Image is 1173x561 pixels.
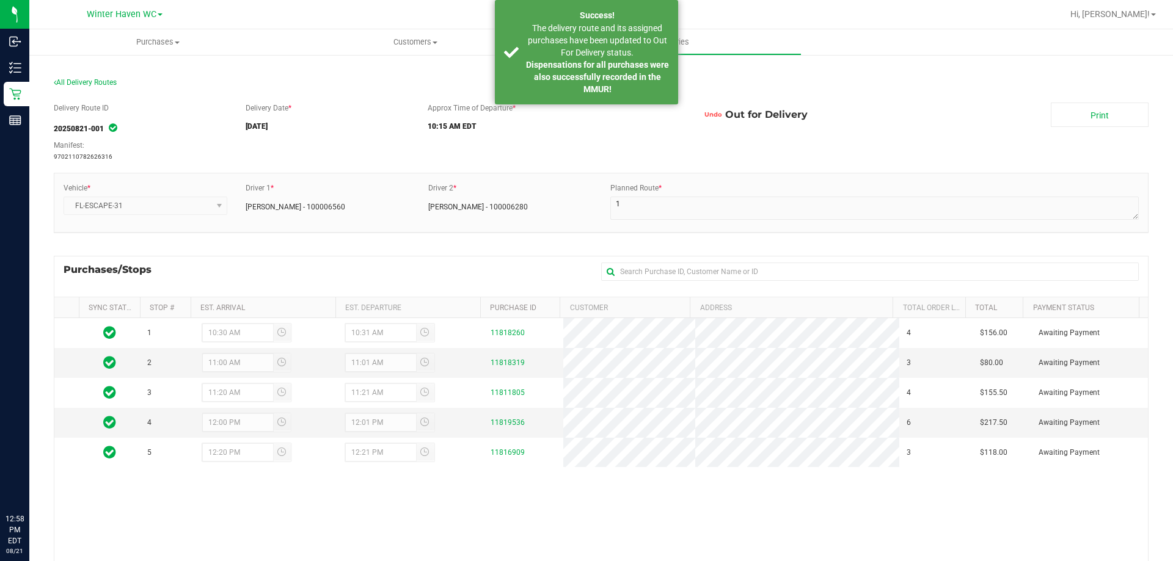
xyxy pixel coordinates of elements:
[1039,447,1100,458] span: Awaiting Payment
[200,303,245,312] a: Est. Arrival
[109,122,117,134] span: In Sync
[9,62,21,74] inline-svg: Inventory
[491,388,525,397] a: 11811805
[428,103,516,114] label: Approx Time of Departure
[103,324,116,341] span: In Sync
[287,29,544,55] a: Customers
[975,303,997,312] a: Total
[147,357,152,369] span: 2
[490,303,536,312] a: Purchase ID
[980,327,1007,339] span: $156.00
[64,183,90,194] label: Vehicle
[103,354,116,371] span: In Sync
[980,357,1003,369] span: $80.00
[907,447,911,458] span: 3
[528,23,667,57] span: The delivery route and its assigned purchases have been updated to Out For Delivery status.
[103,384,116,401] span: In Sync
[491,418,525,427] a: 11819536
[1051,103,1149,127] a: Print Manifest
[87,9,156,20] span: Winter Haven WC
[690,297,893,318] th: Address
[980,447,1007,458] span: $118.00
[246,103,291,114] label: Delivery Date
[54,140,224,151] div: Manifest:
[1039,417,1100,429] span: Awaiting Payment
[701,103,725,127] button: Undo
[893,297,965,318] th: Total Order Lines
[246,123,410,131] h5: [DATE]
[491,358,525,367] a: 11818319
[246,183,274,194] label: Driver 1
[12,463,49,500] iframe: Resource center
[335,297,480,318] th: Est. Departure
[907,387,911,399] span: 4
[9,114,21,126] inline-svg: Reports
[64,262,164,277] span: Purchases/Stops
[147,387,152,399] span: 3
[5,546,24,556] p: 08/21
[560,297,690,318] th: Customer
[1033,303,1094,312] a: Payment Status
[54,103,109,114] label: Delivery Route ID
[525,9,669,22] div: Success!
[147,447,152,458] span: 5
[428,201,528,212] span: [PERSON_NAME] - 100006280
[526,60,669,94] strong: Dispensations for all purchases were also successfully recorded in the MMUR!
[5,513,24,546] p: 12:58 PM EDT
[54,140,227,160] span: 9702110782626316
[610,183,662,194] label: Planned Route
[103,444,116,461] span: In Sync
[601,262,1139,281] input: Search Purchase ID, Customer Name or ID
[491,448,525,457] a: 11816909
[1039,387,1100,399] span: Awaiting Payment
[54,78,117,87] span: All Delivery Routes
[9,88,21,100] inline-svg: Retail
[89,303,136,312] a: Sync Status
[980,387,1007,399] span: $155.50
[54,125,104,133] strong: 20250821-001
[147,327,152,339] span: 1
[1039,327,1100,339] span: Awaiting Payment
[907,417,911,429] span: 6
[147,417,152,429] span: 4
[287,37,543,48] span: Customers
[907,327,911,339] span: 4
[29,37,287,48] span: Purchases
[491,328,525,337] a: 11818260
[428,123,683,131] h5: 10:15 AM EDT
[9,35,21,48] inline-svg: Inbound
[1039,357,1100,369] span: Awaiting Payment
[980,417,1007,429] span: $217.50
[428,183,456,194] label: Driver 2
[150,303,174,312] a: Stop #
[1070,9,1150,19] span: Hi, [PERSON_NAME]!
[103,414,116,431] span: In Sync
[701,103,808,127] span: Out for Delivery
[29,29,287,55] a: Purchases
[246,201,345,212] span: [PERSON_NAME] - 100006560
[907,357,911,369] span: 3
